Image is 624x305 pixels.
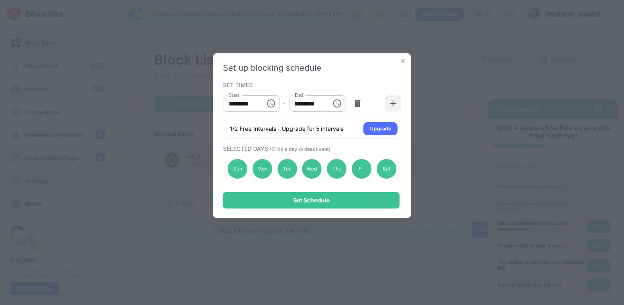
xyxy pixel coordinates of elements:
[302,159,322,179] div: Wed
[263,95,279,112] button: Choose time, selected time is 10:00 AM
[329,95,345,112] button: Choose time, selected time is 1:00 PM
[399,57,407,65] img: x-button.svg
[252,159,272,179] div: Mon
[277,159,297,179] div: Tue
[230,125,343,133] div: 1/2 Free Intervals - Upgrade for 5 intervals
[352,159,372,179] div: Fri
[229,92,239,99] label: Start
[223,145,399,152] div: SELECTED DAYS
[223,81,399,88] div: SET TIMES
[293,197,330,204] div: Set Schedule
[294,92,303,99] label: End
[327,159,347,179] div: Thu
[270,146,330,152] span: (Click a day to deactivate)
[223,63,401,73] div: Set up blocking schedule
[228,159,247,179] div: Sun
[377,159,396,179] div: Sat
[283,99,285,108] div: -
[370,125,391,133] div: Upgrade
